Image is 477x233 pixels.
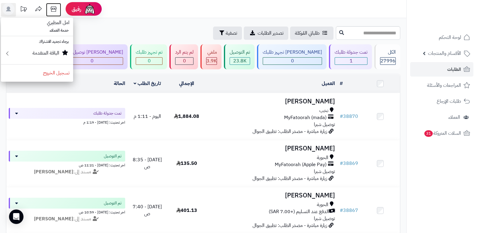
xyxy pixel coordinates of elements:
[93,110,122,116] span: تمت جدولة طلبك
[1,26,73,35] li: خدمة العملاء
[252,222,327,229] span: زيارة مباشرة - مصدر الطلب: تطبيق الجوال
[104,153,122,159] span: تم التوصيل
[424,129,461,137] span: السلات المتروكة
[136,58,162,65] div: 0
[295,30,320,37] span: طلباتي المُوكلة
[176,160,197,167] span: 135.50
[424,130,433,137] span: 31
[233,57,246,65] span: 23.8K
[340,207,358,214] a: #38867
[209,192,335,199] h3: [PERSON_NAME]
[4,168,130,175] div: مسند إلى:
[34,168,73,175] strong: [PERSON_NAME]
[104,200,122,206] span: تم التوصيل
[176,207,197,214] span: 401.13
[206,57,217,65] span: 3.9K
[290,27,333,40] a: طلباتي المُوكلة
[16,3,31,17] a: تحديثات المنصة
[436,16,471,29] img: logo-2.png
[263,58,322,65] div: 0
[252,175,327,182] span: زيارة مباشرة - مصدر الطلب: تطبيق الجوال
[269,208,329,215] span: الدفع عند التسليم (+7.00 SAR)
[61,49,123,56] div: [PERSON_NAME] توصيل طلبك
[136,49,163,56] div: تم تجهيز طلبك
[206,49,217,56] div: ملغي
[340,160,358,167] a: #38869
[134,113,161,120] span: اليوم - 1:11 م
[291,57,294,65] span: 0
[226,30,237,37] span: تصفية
[33,49,59,57] small: الباقة المتقدمة
[72,5,81,13] span: رفيق
[427,81,461,90] span: المراجعات والأسئلة
[148,57,151,65] span: 0
[314,168,335,175] span: توصيل شبرا
[134,80,161,87] a: تاريخ الطلب
[380,57,395,65] span: 27996
[54,44,129,69] a: [PERSON_NAME] توصيل طلبك 0
[410,126,473,140] a: السلات المتروكة31
[209,145,335,152] h3: [PERSON_NAME]
[340,160,343,167] span: #
[319,107,328,114] span: نخب
[213,27,242,40] button: تصفية
[340,207,343,214] span: #
[410,30,473,45] a: لوحة التحكم
[256,44,328,69] a: [PERSON_NAME] تجهيز طلبك 0
[174,113,199,120] span: 1,884.08
[4,216,130,222] div: مسند إلى:
[410,110,473,124] a: العملاء
[1,37,73,46] li: برجاء تجديد الاشتراك
[439,33,461,42] span: لوحة التحكم
[34,215,73,222] strong: [PERSON_NAME]
[328,44,373,69] a: تمت جدولة طلبك 1
[9,209,125,215] div: اخر تحديث: [DATE] - 10:59 ص
[1,46,73,63] a: الباقة المتقدمة
[410,62,473,77] a: الطلبات
[175,49,194,56] div: لم يتم الرد
[410,94,473,109] a: طلبات الإرجاع
[314,215,335,222] span: توصيل شبرا
[244,27,288,40] a: تصدير الطلبات
[252,128,327,135] span: زيارة مباشرة - مصدر الطلب: تطبيق الجوال
[410,78,473,93] a: المراجعات والأسئلة
[9,209,23,224] div: Open Intercom Messenger
[84,3,96,15] img: ai-face.png
[340,113,343,120] span: #
[175,58,193,65] div: 0
[9,162,125,168] div: اخر تحديث: [DATE] - 11:21 ص
[322,80,335,87] a: العميل
[447,65,461,74] span: الطلبات
[199,44,223,69] a: ملغي 3.9K
[230,58,250,65] div: 23765
[168,44,199,69] a: لم يتم الرد 0
[335,58,367,65] div: 1
[179,80,194,87] a: الإجمالي
[43,15,73,30] span: امل المطيري
[284,114,327,121] span: MyFatoorah (mada)
[209,98,335,105] h3: [PERSON_NAME]
[230,49,250,56] div: تم التوصيل
[314,121,335,128] span: توصيل شبرا
[340,80,343,87] a: #
[340,113,358,120] a: #38870
[437,97,461,105] span: طلبات الإرجاع
[9,119,125,125] div: اخر تحديث: [DATE] - 1:19 م
[206,58,217,65] div: 3855
[1,66,73,80] a: تسجيل الخروج
[350,57,353,65] span: 1
[183,57,186,65] span: 0
[275,161,327,168] span: MyFatoorah (Apple Pay)
[133,156,162,170] span: [DATE] - 8:35 ص
[317,201,328,208] span: الحوية
[373,44,401,69] a: الكل27996
[380,49,396,56] div: الكل
[335,49,367,56] div: تمت جدولة طلبك
[428,49,461,58] span: الأقسام والمنتجات
[129,44,168,69] a: تم تجهيز طلبك 0
[133,203,162,217] span: [DATE] - 7:40 ص
[258,30,283,37] span: تصدير الطلبات
[263,49,322,56] div: [PERSON_NAME] تجهيز طلبك
[317,154,328,161] span: الحوية
[91,57,94,65] span: 0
